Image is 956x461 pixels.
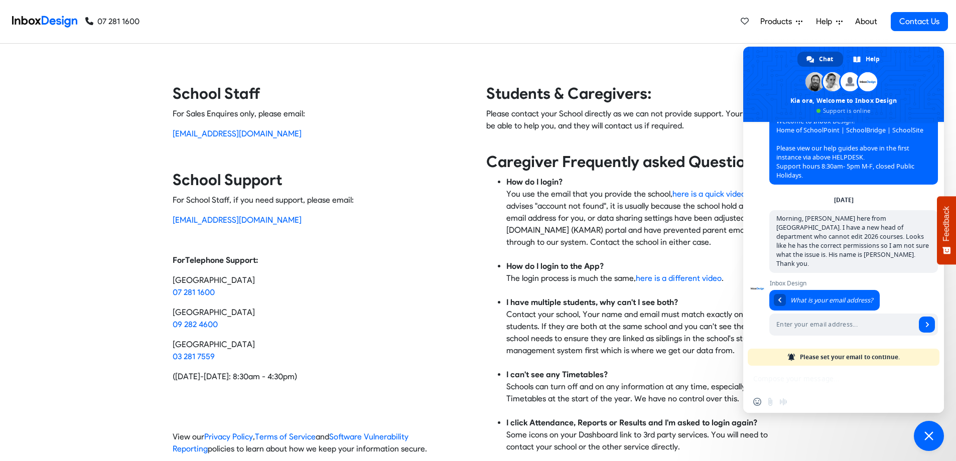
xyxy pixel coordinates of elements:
span: Help [866,52,880,67]
strong: For [173,255,185,265]
a: here is a quick video [672,189,746,199]
a: Help [812,12,847,32]
p: [GEOGRAPHIC_DATA] [173,274,470,298]
strong: I have multiple students, why can't I see both? [506,297,678,307]
span: Welcome to Inbox Design! Home of SchoolPoint | SchoolBridge | SchoolSite Please view our help gui... [776,117,923,180]
li: Schools can turn off and on any information at any time, especially Timetables at the start of th... [506,369,784,417]
a: Help [844,52,890,67]
p: Please contact your School directly as we can not provide support. Your school will be able to he... [486,108,784,144]
span: Inbox Design [769,280,938,287]
strong: I can't see any Timetables? [506,370,608,379]
span: What is your email address? [790,296,873,304]
span: Morning, [PERSON_NAME] here from [GEOGRAPHIC_DATA]. I have a new head of department who cannot ed... [776,214,929,268]
strong: How do I login? [506,177,563,187]
a: [EMAIL_ADDRESS][DOMAIN_NAME] [173,215,302,225]
a: Privacy Policy [204,432,253,441]
p: [GEOGRAPHIC_DATA] [173,306,470,331]
span: Products [760,16,796,28]
a: here is a different video [636,273,722,283]
a: 03 281 7559 [173,352,215,361]
a: About [852,12,880,32]
strong: How do I login to the App? [506,261,604,271]
p: [GEOGRAPHIC_DATA] [173,339,470,363]
li: The login process is much the same, . [506,260,784,296]
a: Products [756,12,806,32]
a: Close chat [914,421,944,451]
span: Chat [819,52,833,67]
li: Some icons on your Dashboard link to 3rd party services. You will need to contact your school or ... [506,417,784,453]
strong: Students & Caregivers: [486,84,651,103]
strong: School Support [173,171,282,189]
span: Insert an emoji [753,398,761,406]
span: Help [816,16,836,28]
li: Contact your school, Your name and email must match exactly on all students. If they are both at ... [506,296,784,369]
a: 07 281 1600 [173,287,215,297]
p: View our , and policies to learn about how we keep your information secure. [173,431,470,455]
a: Contact Us [891,12,948,31]
a: Send [919,317,935,333]
strong: Telephone Support: [185,255,258,265]
li: You use the email that you provide the school, . If it advises "account not found", it is usually... [506,176,784,260]
a: 07 281 1600 [85,16,140,28]
span: Please set your email to continue. [800,349,900,366]
strong: Caregiver Frequently asked Questions: [486,152,766,171]
div: [DATE] [834,197,854,203]
p: For Sales Enquires only, please email: [173,108,470,120]
a: [EMAIL_ADDRESS][DOMAIN_NAME] [173,129,302,138]
a: Terms of Service [255,432,316,441]
p: For School Staff, if you need support, please email: [173,194,470,206]
input: Enter your email address... [769,314,916,336]
a: 09 282 4600 [173,320,218,329]
button: Feedback - Show survey [937,196,956,264]
a: Chat [797,52,843,67]
p: ([DATE]-[DATE]: 8:30am - 4:30pm) [173,371,470,383]
strong: School Staff [173,84,260,103]
span: Feedback [942,206,951,241]
strong: I click Attendance, Reports or Results and I'm asked to login again? [506,418,757,427]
